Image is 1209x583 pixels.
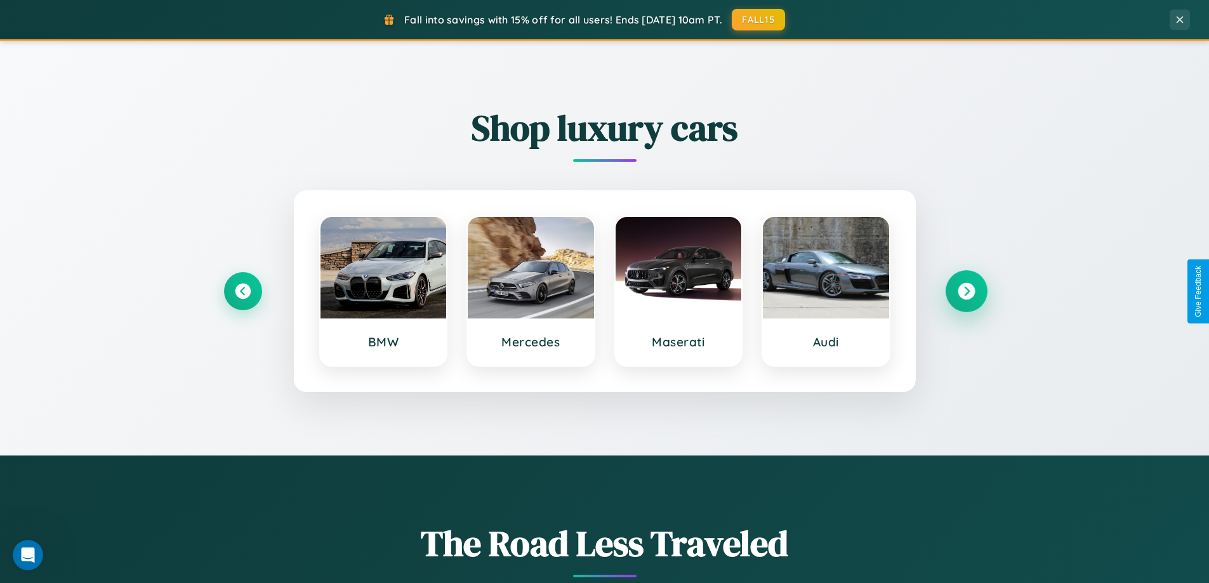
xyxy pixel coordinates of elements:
[480,334,581,350] h3: Mercedes
[13,540,43,570] iframe: Intercom live chat
[404,13,722,26] span: Fall into savings with 15% off for all users! Ends [DATE] 10am PT.
[224,103,986,152] h2: Shop luxury cars
[1194,266,1203,317] div: Give Feedback
[776,334,876,350] h3: Audi
[628,334,729,350] h3: Maserati
[333,334,434,350] h3: BMW
[224,519,986,568] h1: The Road Less Traveled
[732,9,785,30] button: FALL15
